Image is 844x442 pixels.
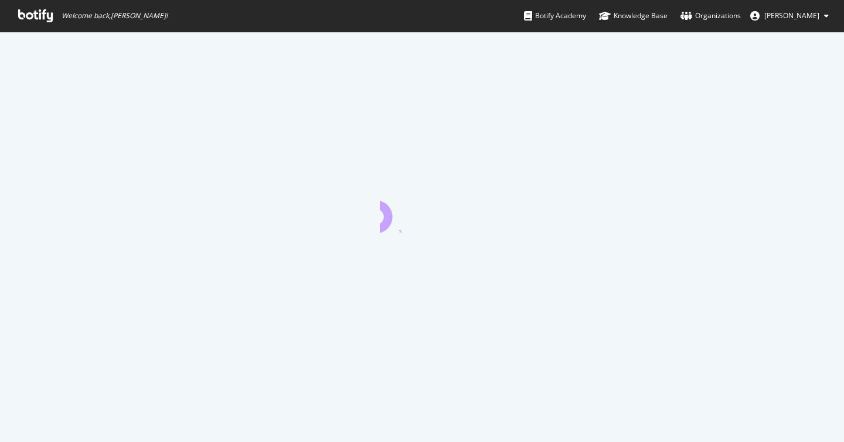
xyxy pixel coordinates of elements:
div: Knowledge Base [599,10,668,22]
span: Welcome back, [PERSON_NAME] ! [62,11,168,21]
button: [PERSON_NAME] [741,6,838,25]
div: Organizations [680,10,741,22]
div: Botify Academy [524,10,586,22]
span: Laura Savage-Finch [764,11,819,21]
